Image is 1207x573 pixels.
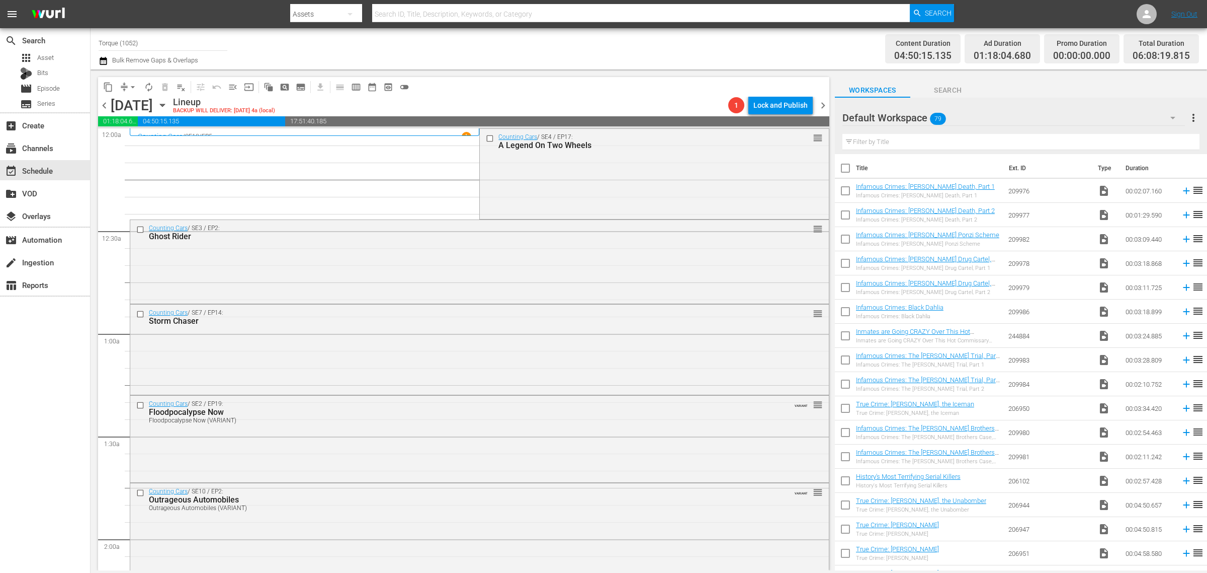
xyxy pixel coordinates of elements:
[20,98,32,110] span: Series
[149,505,771,512] div: Outrageous Automobiles (VARIANT)
[5,210,17,223] span: Overlays
[173,108,275,114] div: BACKUP WILL DELIVER: [DATE] 4a (local)
[1181,475,1192,486] svg: Add to Schedule
[748,96,813,114] button: Lock and Publish
[1004,324,1094,348] td: 244884
[856,207,995,214] a: Infamous Crimes: [PERSON_NAME] Death, Part 2
[817,99,829,112] span: chevron_right
[856,458,1000,465] div: Infamous Crimes: The [PERSON_NAME] Brothers Case, Part 2
[119,82,129,92] span: compress
[1098,426,1110,439] span: Video
[1092,154,1119,182] th: Type
[930,108,946,129] span: 79
[856,362,1000,368] div: Infamous Crimes: The [PERSON_NAME] Trial, Part 1
[856,410,974,416] div: True Crime: [PERSON_NAME], the Iceman
[1004,179,1094,203] td: 209976
[1122,203,1177,227] td: 00:01:29.590
[1122,517,1177,541] td: 00:04:50.815
[856,183,995,190] a: Infamous Crimes: [PERSON_NAME] Death, Part 1
[116,79,141,95] span: Remove Gaps & Overlaps
[856,555,939,561] div: True Crime: [PERSON_NAME]
[20,83,32,95] span: Episode
[1181,499,1192,511] svg: Add to Schedule
[1053,36,1110,50] div: Promo Duration
[1192,498,1204,511] span: reorder
[1187,112,1199,124] span: more_vert
[111,56,198,64] span: Bulk Remove Gaps & Overlaps
[1192,402,1204,414] span: reorder
[1122,348,1177,372] td: 00:03:28.809
[1192,257,1204,269] span: reorder
[1004,445,1094,469] td: 209981
[1133,50,1190,62] span: 06:08:19.815
[856,217,995,223] div: Infamous Crimes: [PERSON_NAME] Death, Part 2
[1004,227,1094,251] td: 209982
[202,133,212,140] p: EP5
[1119,154,1180,182] th: Duration
[1192,305,1204,317] span: reorder
[183,133,185,140] p: /
[1004,348,1094,372] td: 209983
[176,82,186,92] span: playlist_remove_outlined
[856,473,961,480] a: History's Most Terrifying Serial Killers
[910,4,954,22] button: Search
[856,531,939,537] div: True Crime: [PERSON_NAME]
[5,188,17,200] span: VOD
[149,309,188,316] a: Counting Cars
[100,79,116,95] span: Copy Lineup
[1181,403,1192,414] svg: Add to Schedule
[974,50,1031,62] span: 01:18:04.680
[465,133,468,140] p: 1
[813,487,823,497] button: reorder
[894,36,952,50] div: Content Duration
[498,140,775,150] div: A Legend On Two Wheels
[856,231,999,239] a: Infamous Crimes: [PERSON_NAME] Ponzi Scheme
[1098,306,1110,318] span: Video
[149,232,771,241] div: Ghost Rider
[1004,372,1094,396] td: 209984
[1004,251,1094,275] td: 209978
[1122,396,1177,420] td: 00:03:34.420
[1122,469,1177,493] td: 00:02:57.428
[1122,227,1177,251] td: 00:03:09.440
[1122,445,1177,469] td: 00:02:11.242
[37,68,48,78] span: Bits
[383,82,393,92] span: preview_outlined
[1171,10,1197,18] a: Sign Out
[1192,329,1204,341] span: reorder
[1181,354,1192,366] svg: Add to Schedule
[285,116,829,126] span: 17:51:40.185
[1122,275,1177,300] td: 00:03:11.725
[856,313,943,320] div: Infamous Crimes: Black Dahlia
[813,308,823,319] span: reorder
[856,521,939,529] a: True Crime: [PERSON_NAME]
[813,132,823,142] button: reorder
[228,82,238,92] span: menu_open
[141,79,157,95] span: Loop Content
[1192,233,1204,245] span: reorder
[1181,451,1192,462] svg: Add to Schedule
[5,142,17,155] span: Channels
[149,488,771,512] div: / SE10 / EP2:
[149,400,188,407] a: Counting Cars
[185,133,202,140] p: SE10 /
[856,497,986,505] a: True Crime: [PERSON_NAME], the Unabomber
[149,316,771,326] div: Storm Chaser
[1181,427,1192,438] svg: Add to Schedule
[1133,36,1190,50] div: Total Duration
[856,328,974,343] a: Inmates are Going CRAZY Over This Hot Commissary Commodity
[813,399,823,410] span: reorder
[856,545,939,553] a: True Crime: [PERSON_NAME]
[149,407,771,417] div: Floodpocalypse Now
[1192,281,1204,293] span: reorder
[1181,524,1192,535] svg: Add to Schedule
[1004,275,1094,300] td: 209979
[1192,523,1204,535] span: reorder
[1098,257,1110,269] span: Video
[894,50,952,62] span: 04:50:15.135
[1187,106,1199,130] button: more_vert
[5,279,17,292] span: Reports
[856,255,995,270] a: Infamous Crimes: [PERSON_NAME] Drug Cartel, Part 1
[856,424,999,440] a: Infamous Crimes: The [PERSON_NAME] Brothers Case, Part 1
[1053,50,1110,62] span: 00:00:00.000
